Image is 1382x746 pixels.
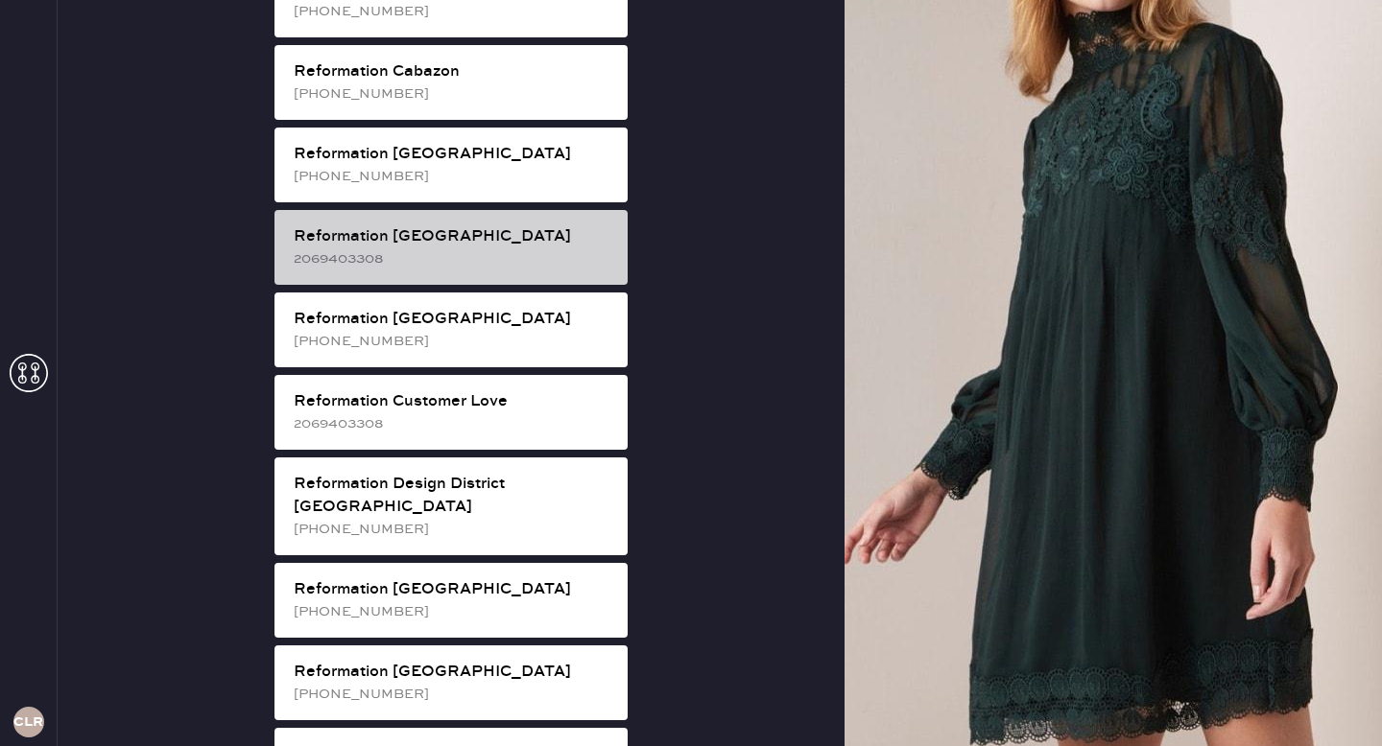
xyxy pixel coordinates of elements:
div: Reformation [GEOGRAPHIC_DATA] [294,143,612,166]
div: 2069403308 [294,413,612,434]
div: [PHONE_NUMBER] [294,519,612,540]
div: 2069403308 [294,248,612,269]
div: Reformation [GEOGRAPHIC_DATA] [294,225,612,248]
div: [PHONE_NUMBER] [294,83,612,105]
div: [PHONE_NUMBER] [294,1,612,22]
div: [PHONE_NUMBER] [294,331,612,352]
div: [PHONE_NUMBER] [294,166,612,187]
div: Reformation [GEOGRAPHIC_DATA] [294,578,612,601]
div: Reformation Design District [GEOGRAPHIC_DATA] [294,473,612,519]
div: Reformation Cabazon [294,60,612,83]
div: Reformation [GEOGRAPHIC_DATA] [294,661,612,684]
h3: CLR [13,715,43,729]
div: Reformation Customer Love [294,390,612,413]
div: Reformation [GEOGRAPHIC_DATA] [294,308,612,331]
div: [PHONE_NUMBER] [294,601,612,622]
div: [PHONE_NUMBER] [294,684,612,705]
